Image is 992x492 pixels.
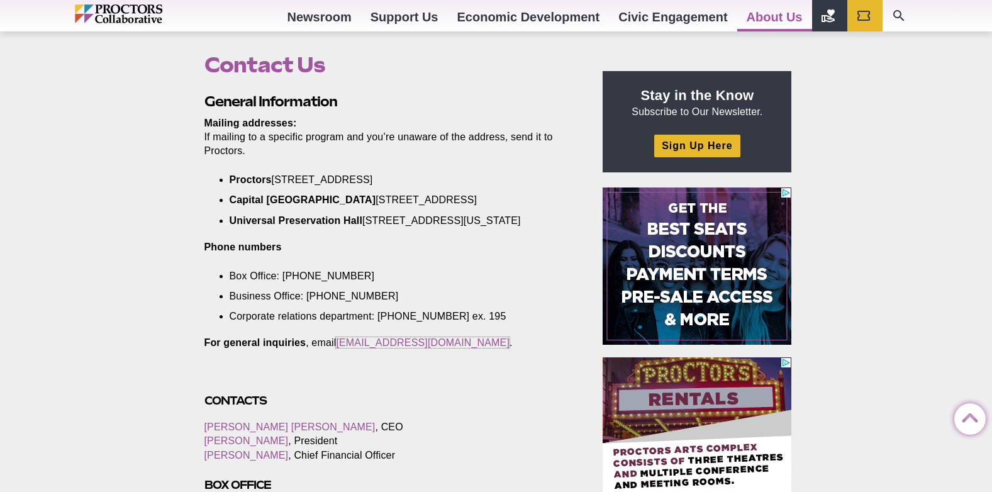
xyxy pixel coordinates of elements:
[230,289,555,303] li: Business Office: [PHONE_NUMBER]
[641,87,754,103] strong: Stay in the Know
[230,215,363,226] strong: Universal Preservation Hall
[204,53,574,77] h1: Contact Us
[654,135,740,157] a: Sign Up Here
[204,337,306,348] strong: For general inquiries
[204,435,289,446] a: [PERSON_NAME]
[204,92,574,111] h2: General Information
[204,336,574,350] p: , email .
[230,194,376,205] strong: Capital [GEOGRAPHIC_DATA]
[204,242,282,252] b: Phone numbers
[204,118,297,128] strong: Mailing addresses:
[954,404,979,429] a: Back to Top
[230,269,555,283] li: Box Office: [PHONE_NUMBER]
[336,337,510,348] a: [EMAIL_ADDRESS][DOMAIN_NAME]
[75,4,216,23] img: Proctors logo
[230,173,555,187] li: [STREET_ADDRESS]
[204,393,574,408] h3: Contacts
[204,422,376,432] a: [PERSON_NAME] [PERSON_NAME]
[618,86,776,119] p: Subscribe to Our Newsletter.
[230,193,555,207] li: [STREET_ADDRESS]
[204,478,574,492] h3: Box Office
[230,310,555,323] li: Corporate relations department: [PHONE_NUMBER] ex. 195
[204,450,289,461] a: [PERSON_NAME]
[603,187,791,345] iframe: Advertisement
[230,214,555,228] li: [STREET_ADDRESS][US_STATE]
[204,420,574,462] p: , CEO , President , Chief Financial Officer
[204,116,574,158] p: If mailing to a specific program and you’re unaware of the address, send it to Proctors.
[230,174,272,185] strong: Proctors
